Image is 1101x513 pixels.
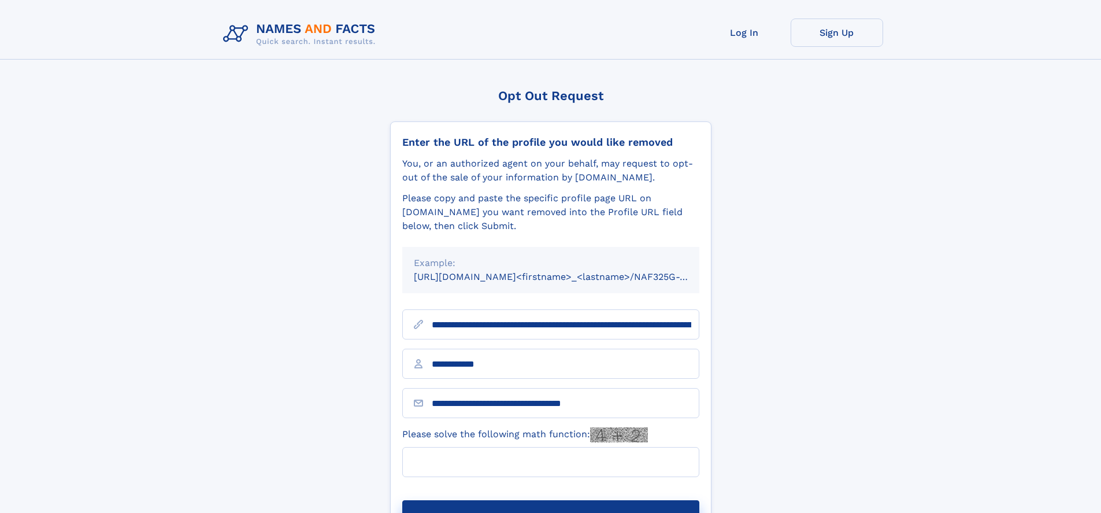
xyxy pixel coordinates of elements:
[698,19,791,47] a: Log In
[402,427,648,442] label: Please solve the following math function:
[402,191,699,233] div: Please copy and paste the specific profile page URL on [DOMAIN_NAME] you want removed into the Pr...
[390,88,711,103] div: Opt Out Request
[414,271,721,282] small: [URL][DOMAIN_NAME]<firstname>_<lastname>/NAF325G-xxxxxxxx
[791,19,883,47] a: Sign Up
[414,256,688,270] div: Example:
[402,136,699,149] div: Enter the URL of the profile you would like removed
[402,157,699,184] div: You, or an authorized agent on your behalf, may request to opt-out of the sale of your informatio...
[218,19,385,50] img: Logo Names and Facts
